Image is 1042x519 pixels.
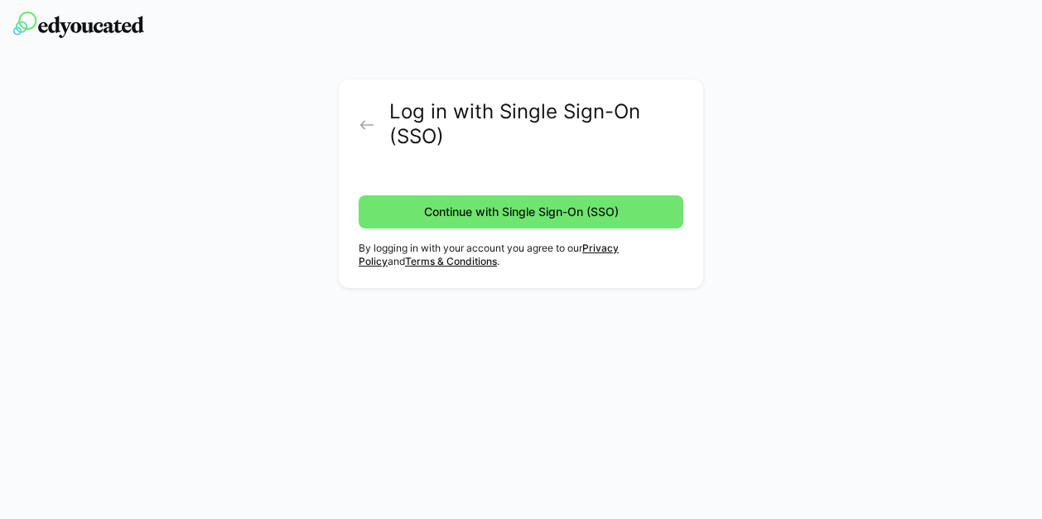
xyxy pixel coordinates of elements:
[359,242,683,268] p: By logging in with your account you agree to our and .
[389,99,683,149] h2: Log in with Single Sign-On (SSO)
[13,12,144,38] img: edyoucated
[422,204,621,220] span: Continue with Single Sign-On (SSO)
[359,195,683,228] button: Continue with Single Sign-On (SSO)
[359,242,619,267] a: Privacy Policy
[405,255,497,267] a: Terms & Conditions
